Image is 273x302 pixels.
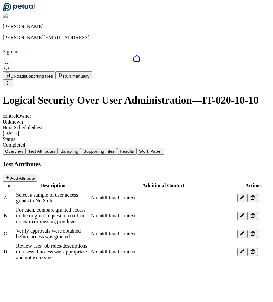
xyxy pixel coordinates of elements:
button: Delete test attribute [248,212,258,220]
a: Sign out [3,49,20,54]
button: Delete test attribute [248,248,258,256]
button: Edit test attribute [237,194,248,202]
button: Work Paper [137,148,164,155]
span: Actions [245,183,262,188]
td: A [3,189,15,206]
button: Overview [3,148,26,155]
span: Additional Context [142,183,184,188]
a: SOC 1 Reports [3,66,10,71]
td: Select a sample of user access grants to NetSuite [16,189,90,206]
span: # [8,183,11,188]
button: Sampling [58,148,81,155]
p: No additional context [91,213,236,219]
a: Go to Dashboard [3,7,35,13]
p: [PERSON_NAME][EMAIL_ADDRESS] [3,35,270,41]
img: Andrew Li [3,13,30,19]
span: Unknown [3,119,23,124]
td: D [3,243,15,261]
button: Edit test attribute [237,212,248,220]
p: [PERSON_NAME] [3,24,270,30]
div: Next Scheduled test [3,125,270,131]
button: Run manually [55,71,92,79]
td: Review user job roles/descriptions to assess if access was appropriate and not excessive. [16,243,90,261]
div: control Owner [3,113,270,119]
div: Completed [3,142,270,148]
button: Add Attribute [3,174,37,182]
td: Verify approvals were obtained before access was granted [16,225,90,242]
button: Edit test attribute [237,230,248,238]
div: [DATE] [3,131,270,136]
button: Uploadsupporting files [3,71,55,79]
td: C [3,225,15,242]
td: For each, compare granted access to the original request to confirm no extra or missing privileges. [16,207,90,225]
button: Edit test attribute [237,248,248,256]
p: No additional context [91,231,236,237]
a: Dashboard [3,55,270,62]
button: Results [117,148,136,155]
button: More Options [3,79,13,87]
button: Delete test attribute [248,194,258,202]
p: No additional context [91,195,236,201]
button: Delete test attribute [248,230,258,238]
button: Supporting Files [81,148,117,155]
div: Status [3,136,270,142]
button: Test Attributes [26,148,58,155]
h3: Test Attributes [3,161,270,168]
h1: Logical Security Over User Administration — IT-020-10-10 [3,94,270,106]
td: B [3,207,15,225]
span: Description [40,183,65,188]
p: No additional context [91,249,236,255]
